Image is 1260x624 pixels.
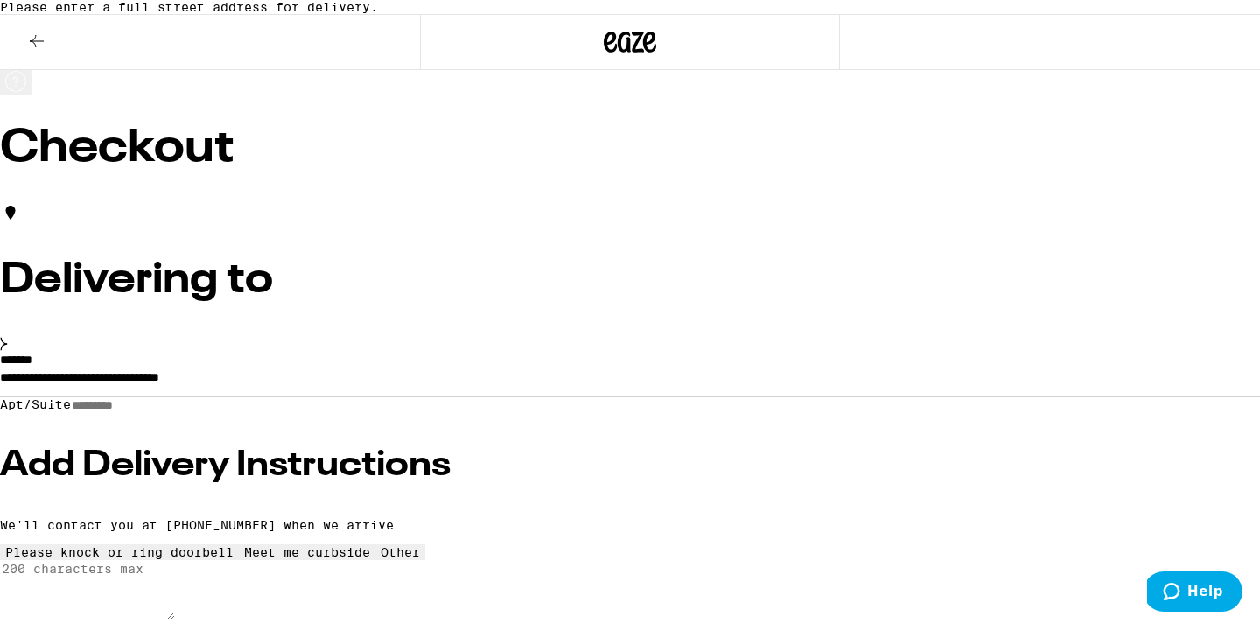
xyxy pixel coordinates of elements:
[5,545,234,559] div: Please knock or ring doorbell
[244,545,370,559] div: Meet me curbside
[239,544,375,560] button: Meet me curbside
[381,545,420,559] div: Other
[375,544,425,560] button: Other
[1147,571,1242,615] iframe: Opens a widget where you can find more information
